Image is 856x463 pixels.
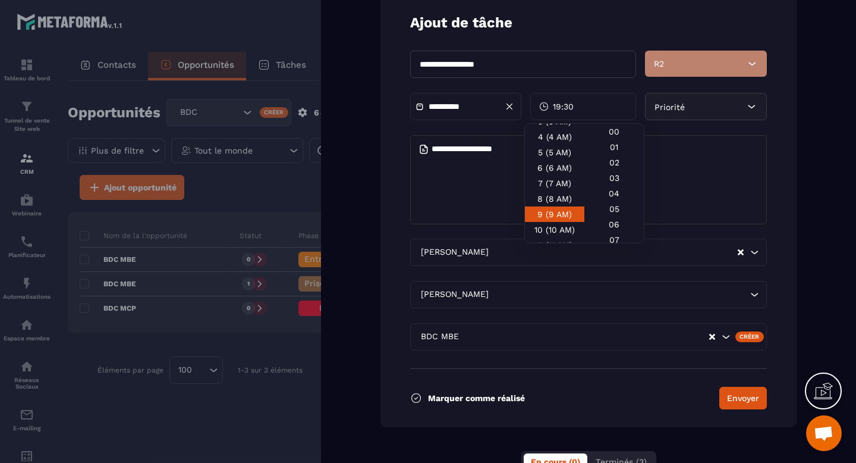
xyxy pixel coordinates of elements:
div: Search for option [410,281,767,308]
div: 5 (5 AM) [525,145,584,160]
div: 00 [584,124,644,139]
input: Search for option [461,330,708,343]
span: [PERSON_NAME] [418,288,491,301]
div: 07 [584,232,644,248]
input: Search for option [491,246,737,259]
p: Marquer comme réalisé [428,393,525,403]
button: Clear Selected [709,333,715,342]
span: 19:30 [553,101,574,112]
div: Créer [735,331,764,342]
button: Clear Selected [738,248,744,257]
div: 04 [584,186,644,201]
div: Search for option [410,323,767,351]
button: Envoyer [719,387,767,409]
div: 4 (4 AM) [525,129,584,145]
span: BDC MBE [418,330,461,343]
div: Search for option [410,239,767,266]
p: Ajout de tâche [410,13,512,33]
div: 06 [584,217,644,232]
div: 8 (8 AM) [525,191,584,207]
span: R2 [654,59,664,68]
div: 9 (9 AM) [525,207,584,222]
input: Search for option [491,288,747,301]
div: 05 [584,201,644,217]
span: Priorité [654,102,685,112]
div: 11 (11 AM) [525,237,584,253]
div: 6 (6 AM) [525,160,584,176]
div: 01 [584,139,644,155]
div: 10 (10 AM) [525,222,584,237]
div: 02 [584,155,644,170]
div: 03 [584,170,644,186]
a: Ouvrir le chat [806,415,842,451]
div: 7 (7 AM) [525,176,584,191]
span: [PERSON_NAME] [418,246,491,259]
